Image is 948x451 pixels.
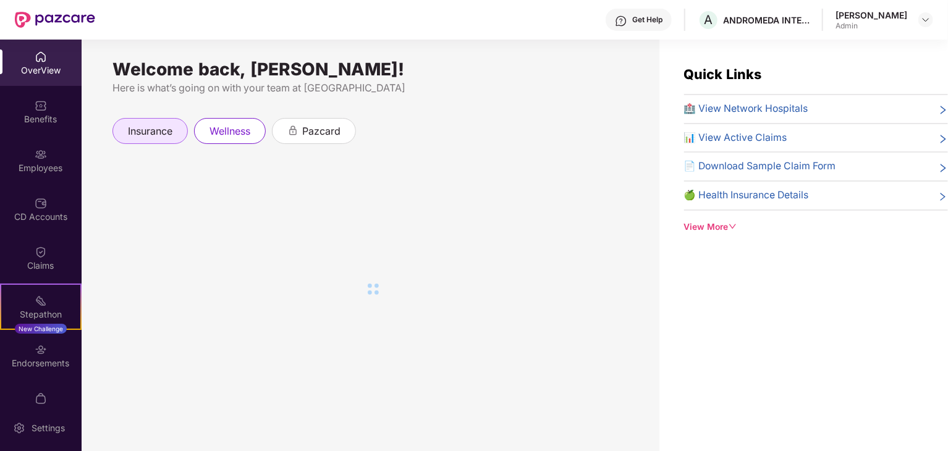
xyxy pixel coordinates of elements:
div: Here is what’s going on with your team at [GEOGRAPHIC_DATA] [112,80,635,96]
div: Admin [836,21,907,31]
img: svg+xml;base64,PHN2ZyBpZD0iRHJvcGRvd24tMzJ4MzIiIHhtbG5zPSJodHRwOi8vd3d3LnczLm9yZy8yMDAwL3N2ZyIgd2... [921,15,931,25]
div: animation [287,125,298,136]
span: 🍏 Health Insurance Details [684,188,809,203]
span: right [938,161,948,174]
span: Quick Links [684,66,762,82]
span: right [938,190,948,203]
span: right [938,133,948,146]
img: svg+xml;base64,PHN2ZyBpZD0iQ2xhaW0iIHhtbG5zPSJodHRwOi8vd3d3LnczLm9yZy8yMDAwL3N2ZyIgd2lkdGg9IjIwIi... [35,246,47,258]
div: View More [684,221,948,234]
span: 🏥 View Network Hospitals [684,101,808,117]
img: svg+xml;base64,PHN2ZyBpZD0iTXlfT3JkZXJzIiBkYXRhLW5hbWU9Ik15IE9yZGVycyIgeG1sbnM9Imh0dHA6Ly93d3cudz... [35,392,47,405]
div: Settings [28,422,69,434]
div: New Challenge [15,324,67,334]
div: Get Help [632,15,662,25]
span: 📄 Download Sample Claim Form [684,159,836,174]
img: svg+xml;base64,PHN2ZyBpZD0iSGVscC0zMngzMiIgeG1sbnM9Imh0dHA6Ly93d3cudzMub3JnLzIwMDAvc3ZnIiB3aWR0aD... [615,15,627,27]
span: wellness [209,124,250,139]
div: [PERSON_NAME] [836,9,907,21]
span: right [938,104,948,117]
img: svg+xml;base64,PHN2ZyBpZD0iQ0RfQWNjb3VudHMiIGRhdGEtbmFtZT0iQ0QgQWNjb3VudHMiIHhtbG5zPSJodHRwOi8vd3... [35,197,47,209]
span: 📊 View Active Claims [684,130,787,146]
div: Welcome back, [PERSON_NAME]! [112,64,635,74]
span: insurance [128,124,172,139]
img: svg+xml;base64,PHN2ZyBpZD0iQmVuZWZpdHMiIHhtbG5zPSJodHRwOi8vd3d3LnczLm9yZy8yMDAwL3N2ZyIgd2lkdGg9Ij... [35,99,47,112]
div: Stepathon [1,308,80,321]
div: ANDROMEDA INTELLIGENT TECHNOLOGY SERVICES PRIVATE LIMITED [723,14,810,26]
span: down [729,222,737,231]
img: New Pazcare Logo [15,12,95,28]
span: A [705,12,713,27]
img: svg+xml;base64,PHN2ZyBpZD0iRW1wbG95ZWVzIiB4bWxucz0iaHR0cDovL3d3dy53My5vcmcvMjAwMC9zdmciIHdpZHRoPS... [35,148,47,161]
img: svg+xml;base64,PHN2ZyBpZD0iRW5kb3JzZW1lbnRzIiB4bWxucz0iaHR0cDovL3d3dy53My5vcmcvMjAwMC9zdmciIHdpZH... [35,344,47,356]
img: svg+xml;base64,PHN2ZyB4bWxucz0iaHR0cDovL3d3dy53My5vcmcvMjAwMC9zdmciIHdpZHRoPSIyMSIgaGVpZ2h0PSIyMC... [35,295,47,307]
img: svg+xml;base64,PHN2ZyBpZD0iU2V0dGluZy0yMHgyMCIgeG1sbnM9Imh0dHA6Ly93d3cudzMub3JnLzIwMDAvc3ZnIiB3aW... [13,422,25,434]
img: svg+xml;base64,PHN2ZyBpZD0iSG9tZSIgeG1sbnM9Imh0dHA6Ly93d3cudzMub3JnLzIwMDAvc3ZnIiB3aWR0aD0iMjAiIG... [35,51,47,63]
span: pazcard [302,124,341,139]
